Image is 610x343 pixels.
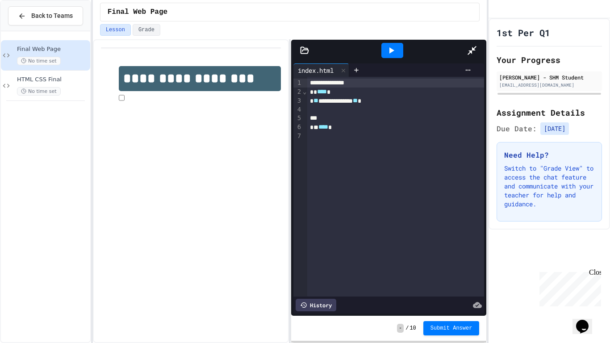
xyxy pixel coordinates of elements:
[293,88,302,96] div: 2
[572,307,601,334] iframe: chat widget
[397,324,404,333] span: -
[293,114,302,123] div: 5
[293,63,349,77] div: index.html
[293,96,302,105] div: 3
[133,24,160,36] button: Grade
[536,268,601,306] iframe: chat widget
[17,76,88,84] span: HTML CSS Final
[4,4,62,57] div: Chat with us now!Close
[296,299,336,311] div: History
[497,26,550,39] h1: 1st Per Q1
[17,46,88,53] span: Final Web Page
[504,164,594,209] p: Switch to "Grade View" to access the chat feature and communicate with your teacher for help and ...
[302,88,307,95] span: Fold line
[430,325,472,332] span: Submit Answer
[293,66,338,75] div: index.html
[497,54,602,66] h2: Your Progress
[409,325,416,332] span: 10
[100,24,131,36] button: Lesson
[540,122,569,135] span: [DATE]
[499,82,599,88] div: [EMAIL_ADDRESS][DOMAIN_NAME]
[293,132,302,141] div: 7
[499,73,599,81] div: [PERSON_NAME] - SHM Student
[17,57,61,65] span: No time set
[293,79,302,88] div: 1
[497,106,602,119] h2: Assignment Details
[8,6,83,25] button: Back to Teams
[423,321,480,335] button: Submit Answer
[405,325,409,332] span: /
[293,105,302,114] div: 4
[504,150,594,160] h3: Need Help?
[293,123,302,132] div: 6
[497,123,537,134] span: Due Date:
[31,11,73,21] span: Back to Teams
[108,7,167,17] span: Final Web Page
[17,87,61,96] span: No time set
